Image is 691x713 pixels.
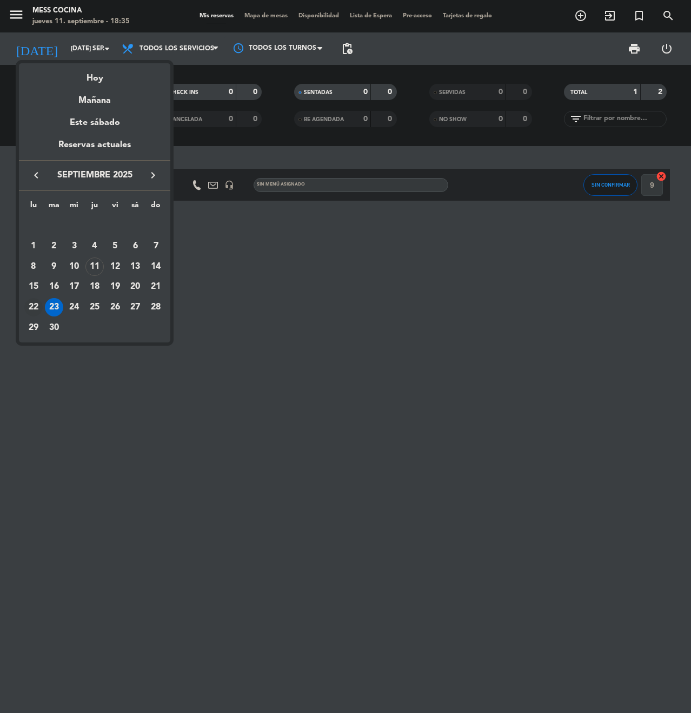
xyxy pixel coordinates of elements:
td: 19 de septiembre de 2025 [105,276,125,297]
div: 8 [24,258,43,276]
div: Hoy [19,63,170,85]
div: Este sábado [19,108,170,138]
td: 4 de septiembre de 2025 [84,236,105,256]
td: 9 de septiembre de 2025 [44,256,64,277]
td: 8 de septiembre de 2025 [23,256,44,277]
div: Mañana [19,85,170,108]
div: 21 [147,278,165,296]
td: 18 de septiembre de 2025 [84,276,105,297]
div: 23 [45,298,63,316]
div: 27 [126,298,144,316]
th: miércoles [64,199,84,216]
div: 7 [147,237,165,255]
div: 2 [45,237,63,255]
td: 23 de septiembre de 2025 [44,297,64,318]
i: keyboard_arrow_left [30,169,43,182]
th: lunes [23,199,44,216]
div: 20 [126,278,144,296]
div: 6 [126,237,144,255]
div: 12 [106,258,124,276]
td: SEP. [23,215,166,236]
td: 13 de septiembre de 2025 [125,256,146,277]
td: 5 de septiembre de 2025 [105,236,125,256]
td: 1 de septiembre de 2025 [23,236,44,256]
td: 15 de septiembre de 2025 [23,276,44,297]
div: 24 [65,298,83,316]
div: 11 [85,258,104,276]
div: 4 [85,237,104,255]
th: domingo [145,199,166,216]
td: 29 de septiembre de 2025 [23,318,44,338]
div: 16 [45,278,63,296]
td: 7 de septiembre de 2025 [145,236,166,256]
div: 25 [85,298,104,316]
div: 1 [24,237,43,255]
td: 2 de septiembre de 2025 [44,236,64,256]
td: 14 de septiembre de 2025 [145,256,166,277]
td: 25 de septiembre de 2025 [84,297,105,318]
td: 28 de septiembre de 2025 [145,297,166,318]
td: 26 de septiembre de 2025 [105,297,125,318]
div: 30 [45,319,63,337]
div: 5 [106,237,124,255]
div: 17 [65,278,83,296]
div: 10 [65,258,83,276]
th: jueves [84,199,105,216]
div: 13 [126,258,144,276]
td: 16 de septiembre de 2025 [44,276,64,297]
td: 3 de septiembre de 2025 [64,236,84,256]
span: septiembre 2025 [46,168,143,182]
td: 24 de septiembre de 2025 [64,297,84,318]
i: keyboard_arrow_right [147,169,160,182]
td: 21 de septiembre de 2025 [145,276,166,297]
div: 26 [106,298,124,316]
td: 10 de septiembre de 2025 [64,256,84,277]
td: 6 de septiembre de 2025 [125,236,146,256]
td: 27 de septiembre de 2025 [125,297,146,318]
div: 9 [45,258,63,276]
td: 20 de septiembre de 2025 [125,276,146,297]
div: 29 [24,319,43,337]
td: 17 de septiembre de 2025 [64,276,84,297]
td: 30 de septiembre de 2025 [44,318,64,338]
div: 18 [85,278,104,296]
th: martes [44,199,64,216]
div: Reservas actuales [19,138,170,160]
th: viernes [105,199,125,216]
td: 22 de septiembre de 2025 [23,297,44,318]
button: keyboard_arrow_left [26,168,46,182]
div: 22 [24,298,43,316]
div: 14 [147,258,165,276]
button: keyboard_arrow_right [143,168,163,182]
div: 19 [106,278,124,296]
div: 3 [65,237,83,255]
div: 28 [147,298,165,316]
td: 12 de septiembre de 2025 [105,256,125,277]
td: 11 de septiembre de 2025 [84,256,105,277]
div: 15 [24,278,43,296]
th: sábado [125,199,146,216]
